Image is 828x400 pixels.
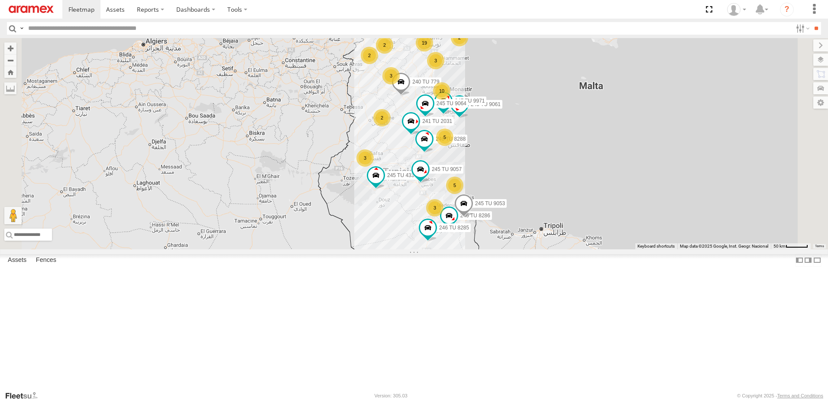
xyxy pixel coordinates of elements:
label: Dock Summary Table to the Right [804,254,812,267]
label: Measure [4,82,16,94]
div: 2 [373,109,391,126]
span: 246 TU 8285 [439,225,469,231]
span: 241 TU 2031 [422,119,452,125]
div: 2 [376,36,393,54]
div: 5 [436,129,453,146]
span: 245 TU 9053 [475,201,505,207]
label: Search Query [18,22,25,35]
label: Hide Summary Table [813,254,822,267]
button: Drag Pegman onto the map to open Street View [4,207,22,224]
button: Zoom out [4,54,16,66]
span: 245 TU 9064 [437,100,466,106]
label: Dock Summary Table to the Left [795,254,804,267]
span: 240 TU 779 [412,79,440,85]
label: Map Settings [813,97,828,109]
div: 2 [361,47,378,64]
button: Zoom Home [4,66,16,78]
a: Terms [815,245,824,248]
div: 10 [433,82,450,100]
span: 247 TU 9971 [455,98,485,104]
a: Visit our Website [5,391,45,400]
div: 19 [416,34,433,52]
a: Terms and Conditions [777,393,823,398]
div: Ahmed Khanfir [724,3,749,16]
span: 50 km [773,244,786,248]
span: 245 TU 4334 [387,172,417,178]
span: 245 TU 9057 [432,166,462,172]
div: 3 [427,52,444,69]
div: 3 [382,67,400,84]
button: Map Scale: 50 km per 48 pixels [771,243,811,249]
label: Fences [32,254,61,266]
span: Map data ©2025 Google, Inst. Geogr. Nacional [680,244,768,248]
div: © Copyright 2025 - [737,393,823,398]
div: Version: 305.03 [375,393,408,398]
div: 3 [426,199,443,216]
img: aramex-logo.svg [9,6,54,13]
button: Zoom in [4,42,16,54]
div: 2 [451,29,468,46]
div: 5 [446,177,463,194]
label: Assets [3,254,31,266]
div: 3 [356,149,374,167]
button: Keyboard shortcuts [637,243,675,249]
label: Search Filter Options [792,22,811,35]
i: ? [780,3,794,16]
span: 246 TU 8286 [460,213,490,219]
